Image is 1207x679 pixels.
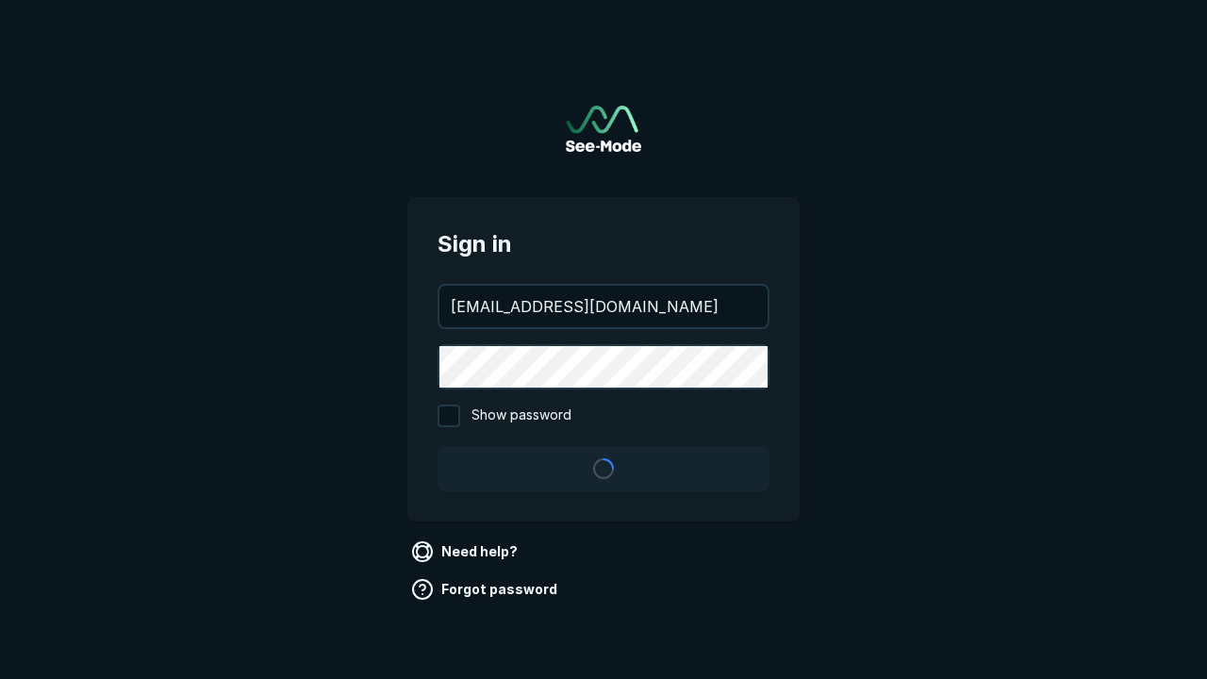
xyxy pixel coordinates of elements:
a: Need help? [407,537,525,567]
a: Go to sign in [566,106,641,152]
input: your@email.com [439,286,768,327]
span: Sign in [438,227,769,261]
span: Show password [471,405,571,427]
a: Forgot password [407,574,565,604]
img: See-Mode Logo [566,106,641,152]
